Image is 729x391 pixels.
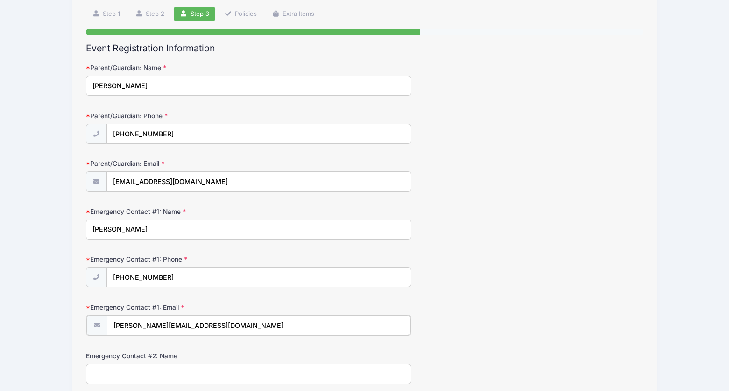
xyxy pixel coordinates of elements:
a: Step 1 [86,7,126,22]
input: (xxx) xxx-xxxx [106,267,411,287]
input: (xxx) xxx-xxxx [106,124,411,144]
label: Parent/Guardian: Phone [86,111,271,121]
label: Emergency Contact #2: Name [86,351,271,361]
label: Emergency Contact #1: Phone [86,255,271,264]
label: Parent/Guardian: Email [86,159,271,168]
a: Extra Items [266,7,320,22]
a: Policies [218,7,263,22]
input: email@email.com [106,171,411,192]
a: Step 3 [174,7,215,22]
label: Parent/Guardian: Name [86,63,271,72]
a: Step 2 [129,7,171,22]
label: Emergency Contact #1: Email [86,303,271,312]
input: email@email.com [107,315,411,335]
h2: Event Registration Information [86,43,643,54]
label: Emergency Contact #1: Name [86,207,271,216]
